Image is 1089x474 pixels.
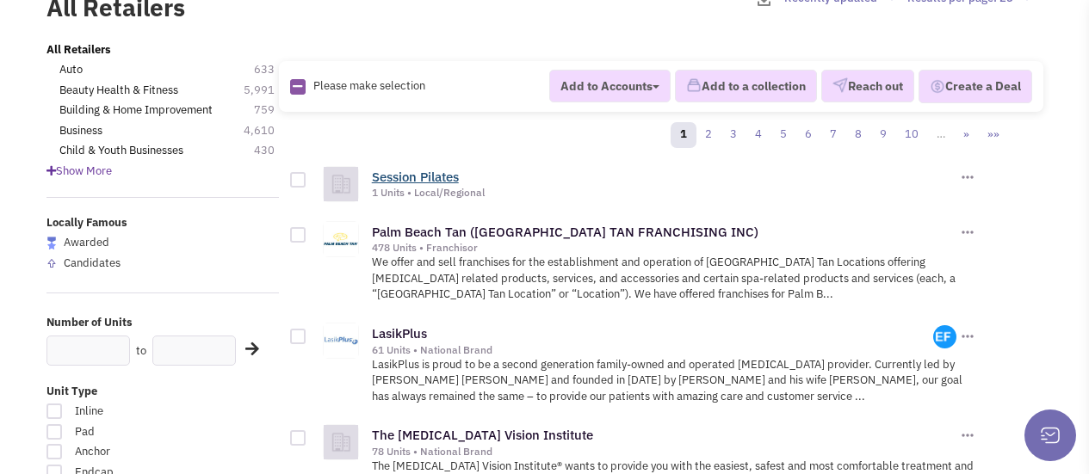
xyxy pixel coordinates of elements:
[46,258,57,268] img: locallyfamous-upvote.png
[64,403,207,420] span: Inline
[244,83,292,99] span: 5,991
[372,445,957,459] div: 78 Units • National Brand
[845,122,871,148] a: 8
[372,427,593,443] a: The [MEDICAL_DATA] Vision Institute
[46,215,279,231] label: Locally Famous
[64,235,109,249] span: Awarded
[46,42,111,58] a: All Retailers
[927,122,955,148] a: …
[64,424,207,440] span: Pad
[746,122,771,148] a: 4
[46,42,111,57] b: All Retailers
[46,237,57,249] img: locallyfamous-largeicon.png
[46,384,279,400] label: Unit Type
[59,83,178,99] a: Beauty Health & Fitness
[870,122,896,148] a: 9
[820,122,846,148] a: 7
[372,169,459,185] a: Session Pilates
[686,77,702,93] img: icon-collection-lavender.png
[821,70,914,102] button: Reach out
[372,255,977,303] p: We offer and sell franchises for the establishment and operation of [GEOGRAPHIC_DATA] Tan Locatio...
[978,122,1009,148] a: »»
[832,77,848,93] img: VectorPaper_Plane.png
[254,143,292,159] span: 430
[696,122,721,148] a: 2
[244,123,292,139] span: 4,610
[675,70,817,102] button: Add to a collection
[372,325,427,342] a: LasikPlus
[372,357,977,405] p: LasikPlus is proud to be a second generation family-owned and operated [MEDICAL_DATA] provider. C...
[372,186,957,200] div: 1 Units • Local/Regional
[549,70,671,102] button: Add to Accounts
[671,122,696,148] a: 1
[59,62,83,78] a: Auto
[372,343,934,357] div: 61 Units • National Brand
[721,122,746,148] a: 3
[46,163,112,178] span: Show More
[795,122,821,148] a: 6
[770,122,796,148] a: 5
[59,102,213,119] a: Building & Home Improvement
[919,70,1032,104] button: Create a Deal
[254,102,292,119] span: 759
[234,338,257,360] div: Search Nearby
[290,79,306,95] img: Rectangle.png
[313,78,425,93] span: Please make selection
[59,143,183,159] a: Child & Youth Businesses
[136,343,146,360] label: to
[64,255,121,270] span: Candidates
[895,122,928,148] a: 10
[930,77,945,96] img: Deal-Dollar.png
[64,444,207,460] span: Anchor
[954,122,979,148] a: »
[933,325,956,348] img: m1Y9i4IOLk2XyrbkH2oG_w.png
[46,315,279,331] label: Number of Units
[372,224,758,240] a: Palm Beach Tan ([GEOGRAPHIC_DATA] TAN FRANCHISING INC)
[372,241,957,255] div: 478 Units • Franchisor
[59,123,102,139] a: Business
[254,62,292,78] span: 633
